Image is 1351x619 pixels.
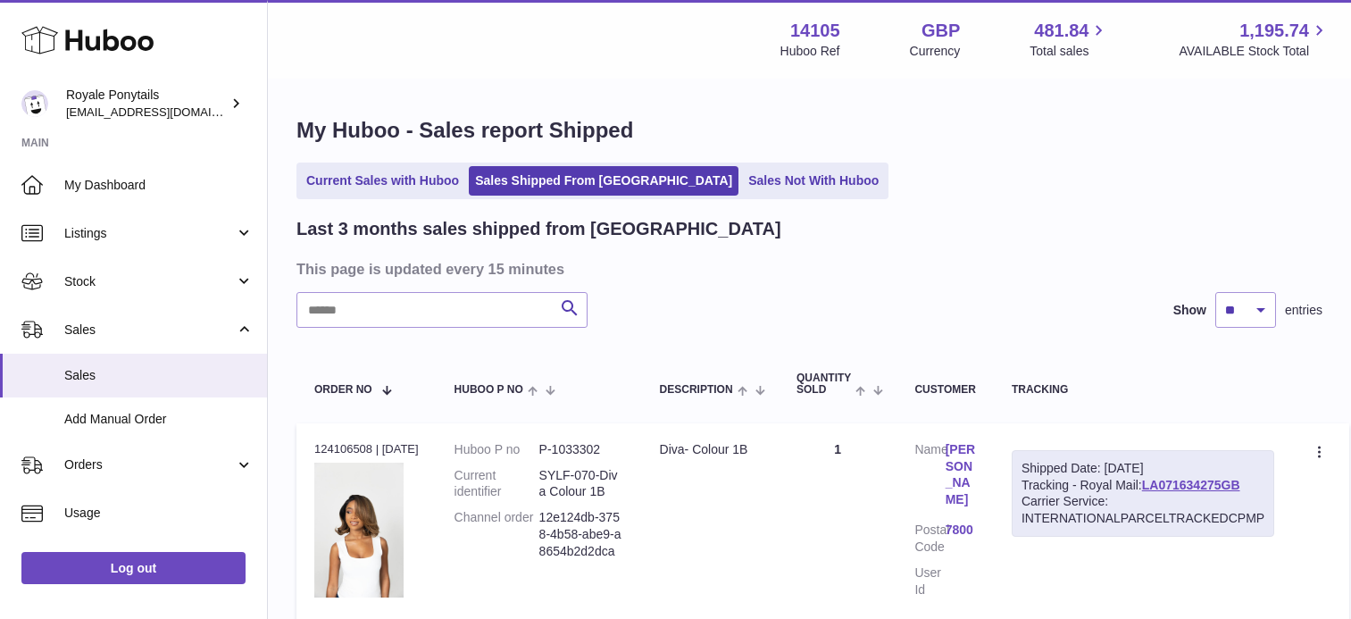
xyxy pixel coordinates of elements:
[914,384,975,396] div: Customer
[21,552,246,584] a: Log out
[539,467,624,501] dd: SYLF-070-Diva Colour 1B
[455,509,539,560] dt: Channel order
[314,463,404,597] img: 141051741003036.png
[455,441,539,458] dt: Huboo P no
[1034,19,1088,43] span: 481.84
[1012,450,1274,538] div: Tracking - Royal Mail:
[66,105,263,119] span: [EMAIL_ADDRESS][DOMAIN_NAME]
[1012,384,1274,396] div: Tracking
[660,441,761,458] div: Diva- Colour 1B
[300,166,465,196] a: Current Sales with Huboo
[1179,43,1330,60] span: AVAILABLE Stock Total
[64,322,235,339] span: Sales
[1285,302,1322,319] span: entries
[946,522,976,539] a: 7800
[922,19,960,43] strong: GBP
[455,384,523,396] span: Huboo P no
[1239,19,1309,43] span: 1,195.74
[1030,19,1109,60] a: 481.84 Total sales
[314,384,372,396] span: Order No
[64,225,235,242] span: Listings
[742,166,885,196] a: Sales Not With Huboo
[296,116,1322,145] h1: My Huboo - Sales report Shipped
[914,441,945,514] dt: Name
[539,509,624,560] dd: 12e124db-3758-4b58-abe9-a8654b2d2dca
[1173,302,1206,319] label: Show
[64,456,235,473] span: Orders
[780,43,840,60] div: Huboo Ref
[64,367,254,384] span: Sales
[64,177,254,194] span: My Dashboard
[796,372,851,396] span: Quantity Sold
[314,441,419,457] div: 124106508 | [DATE]
[64,273,235,290] span: Stock
[660,384,733,396] span: Description
[64,411,254,428] span: Add Manual Order
[1179,19,1330,60] a: 1,195.74 AVAILABLE Stock Total
[296,259,1318,279] h3: This page is updated every 15 minutes
[790,19,840,43] strong: 14105
[914,522,945,556] dt: Postal Code
[1030,43,1109,60] span: Total sales
[539,441,624,458] dd: P-1033302
[469,166,738,196] a: Sales Shipped From [GEOGRAPHIC_DATA]
[910,43,961,60] div: Currency
[946,441,976,509] a: [PERSON_NAME]
[914,565,945,598] dt: User Id
[1022,493,1264,527] div: Carrier Service: INTERNATIONALPARCELTRACKEDCPMP
[1142,478,1240,492] a: LA071634275GB
[296,217,781,241] h2: Last 3 months sales shipped from [GEOGRAPHIC_DATA]
[64,505,254,522] span: Usage
[66,87,227,121] div: Royale Ponytails
[455,467,539,501] dt: Current identifier
[1022,460,1264,477] div: Shipped Date: [DATE]
[21,90,48,117] img: qphill92@gmail.com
